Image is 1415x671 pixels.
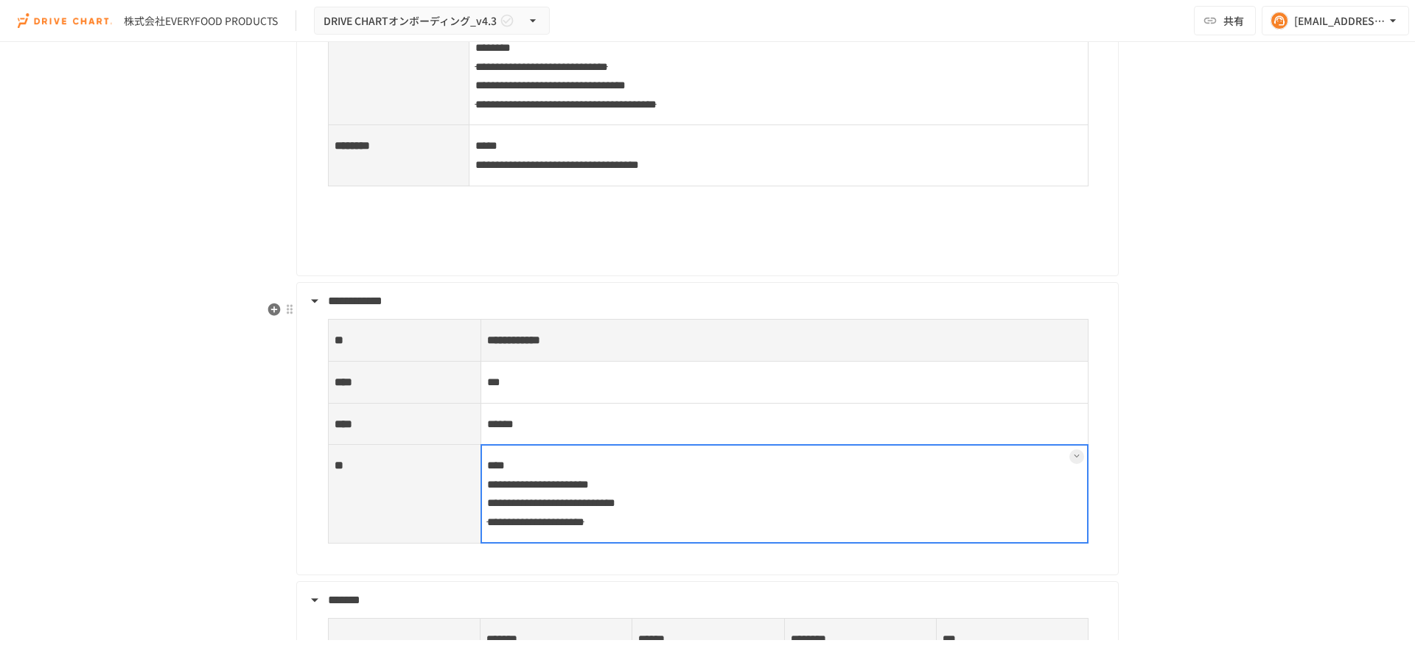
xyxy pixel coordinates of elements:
div: [EMAIL_ADDRESS][PERSON_NAME][DOMAIN_NAME] [1294,12,1386,30]
span: 共有 [1223,13,1244,29]
button: 共有 [1194,6,1256,35]
div: 株式会社EVERYFOOD PRODUCTS [124,13,278,29]
button: DRIVE CHARTオンボーディング_v4.3 [314,7,550,35]
button: [EMAIL_ADDRESS][PERSON_NAME][DOMAIN_NAME] [1262,6,1409,35]
span: DRIVE CHARTオンボーディング_v4.3 [324,12,497,30]
img: i9VDDS9JuLRLX3JIUyK59LcYp6Y9cayLPHs4hOxMB9W [18,9,112,32]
